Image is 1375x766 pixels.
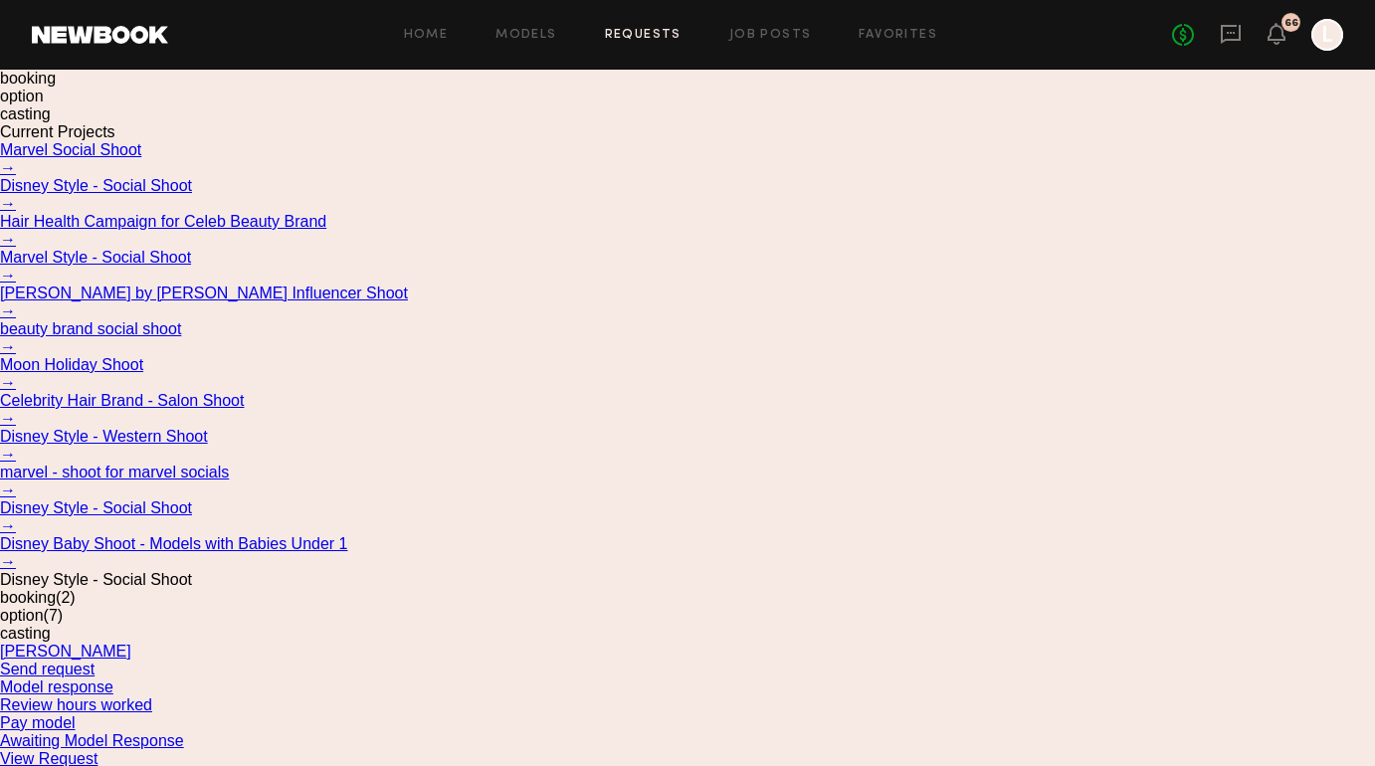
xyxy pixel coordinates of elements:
span: (7) [44,607,64,624]
a: Requests [605,29,682,42]
a: Job Posts [729,29,812,42]
div: 66 [1284,18,1298,29]
a: L [1311,19,1343,51]
a: Home [404,29,449,42]
a: Models [495,29,556,42]
a: Favorites [859,29,937,42]
span: (2) [56,589,76,606]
